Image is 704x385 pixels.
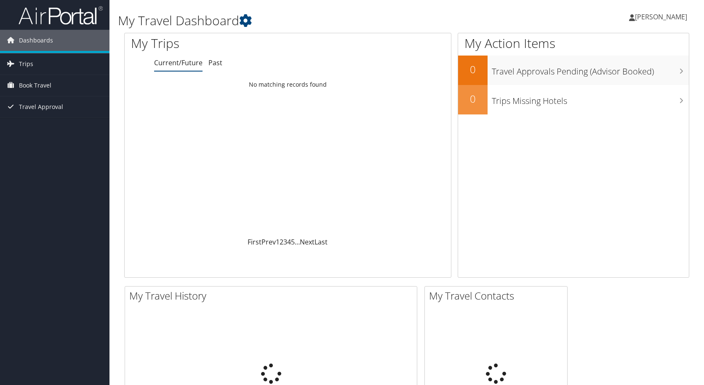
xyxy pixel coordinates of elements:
td: No matching records found [125,77,451,92]
a: Last [315,237,328,247]
a: Current/Future [154,58,203,67]
span: Dashboards [19,30,53,51]
a: Next [300,237,315,247]
h2: My Travel History [129,289,417,303]
a: 3 [283,237,287,247]
span: Book Travel [19,75,51,96]
h2: My Travel Contacts [429,289,567,303]
span: … [295,237,300,247]
a: 2 [280,237,283,247]
h1: My Travel Dashboard [118,12,503,29]
h2: 0 [458,92,488,106]
h3: Travel Approvals Pending (Advisor Booked) [492,61,689,77]
h3: Trips Missing Hotels [492,91,689,107]
h1: My Trips [131,35,309,52]
h1: My Action Items [458,35,689,52]
a: Prev [261,237,276,247]
a: First [248,237,261,247]
a: 0Trips Missing Hotels [458,85,689,114]
a: [PERSON_NAME] [629,4,696,29]
a: 5 [291,237,295,247]
a: Past [208,58,222,67]
a: 4 [287,237,291,247]
span: Travel Approval [19,96,63,117]
span: Trips [19,53,33,74]
span: [PERSON_NAME] [635,12,687,21]
a: 1 [276,237,280,247]
img: airportal-logo.png [19,5,103,25]
h2: 0 [458,62,488,77]
a: 0Travel Approvals Pending (Advisor Booked) [458,56,689,85]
